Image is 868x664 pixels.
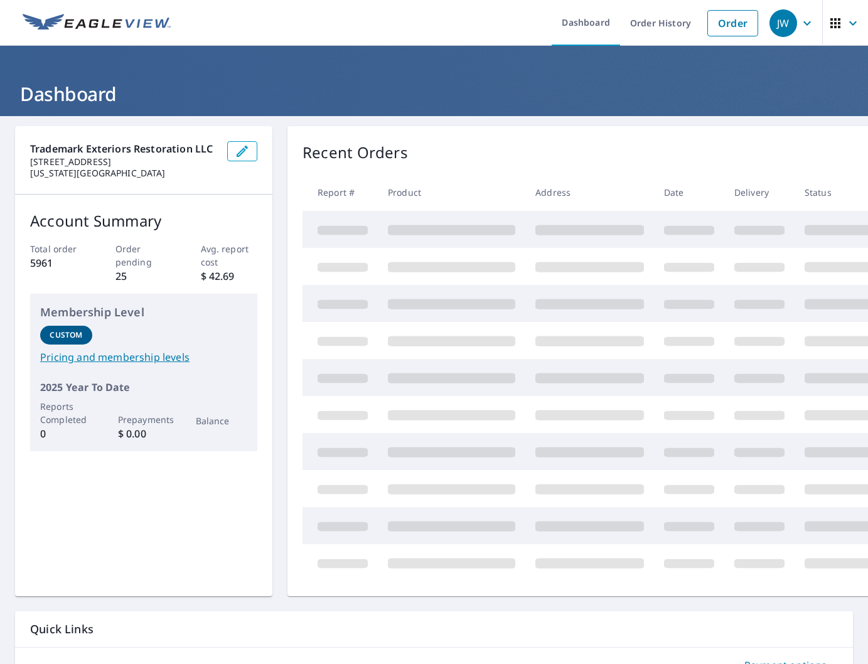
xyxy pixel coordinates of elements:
[115,242,173,269] p: Order pending
[50,329,82,341] p: Custom
[23,14,171,33] img: EV Logo
[769,9,797,37] div: JW
[30,621,838,637] p: Quick Links
[40,426,92,441] p: 0
[201,242,258,269] p: Avg. report cost
[118,413,170,426] p: Prepayments
[378,174,525,211] th: Product
[30,255,87,270] p: 5961
[40,350,247,365] a: Pricing and membership levels
[30,141,217,156] p: Trademark Exteriors Restoration LLC
[654,174,724,211] th: Date
[30,168,217,179] p: [US_STATE][GEOGRAPHIC_DATA]
[30,242,87,255] p: Total order
[525,174,654,211] th: Address
[724,174,795,211] th: Delivery
[118,426,170,441] p: $ 0.00
[115,269,173,284] p: 25
[30,156,217,168] p: [STREET_ADDRESS]
[303,174,378,211] th: Report #
[707,10,758,36] a: Order
[201,269,258,284] p: $ 42.69
[40,380,247,395] p: 2025 Year To Date
[303,141,408,164] p: Recent Orders
[30,210,257,232] p: Account Summary
[15,81,853,107] h1: Dashboard
[40,304,247,321] p: Membership Level
[196,414,248,427] p: Balance
[40,400,92,426] p: Reports Completed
